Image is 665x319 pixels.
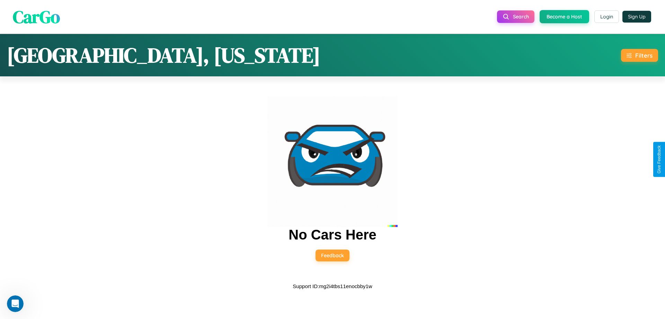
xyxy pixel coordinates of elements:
div: Filters [635,52,653,59]
p: Support ID: mg2i4tbs11enocbby1w [293,282,372,291]
span: CarGo [13,5,60,28]
h1: [GEOGRAPHIC_DATA], [US_STATE] [7,41,320,69]
button: Become a Host [540,10,589,23]
button: Login [594,10,619,23]
iframe: Intercom live chat [7,295,24,312]
div: Give Feedback [657,145,662,174]
button: Sign Up [622,11,651,23]
span: Search [513,14,529,20]
button: Search [497,10,534,23]
h2: No Cars Here [289,227,376,243]
img: car [267,96,398,227]
button: Filters [621,49,658,62]
button: Feedback [316,250,349,261]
